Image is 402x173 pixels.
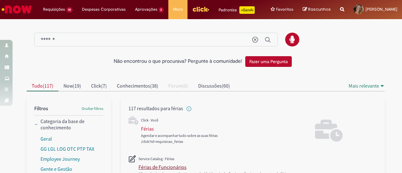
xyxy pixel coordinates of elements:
[366,7,397,12] span: [PERSON_NAME]
[239,6,255,14] p: +GenAi
[43,6,65,13] span: Requisições
[173,6,183,13] span: More
[219,6,255,14] div: Padroniza
[114,59,242,64] h2: Não encontrou o que procurava? Pergunte à comunidade!
[308,6,331,12] span: Rascunhos
[1,3,33,16] img: ServiceNow
[276,6,293,13] span: Favoritos
[159,7,164,13] span: 3
[245,56,292,67] button: Fazer uma Pergunta
[135,6,157,13] span: Aprovações
[192,4,209,14] img: click_logo_yellow_360x200.png
[82,6,126,13] span: Despesas Corporativas
[66,7,73,13] span: 14
[303,7,331,13] a: Rascunhos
